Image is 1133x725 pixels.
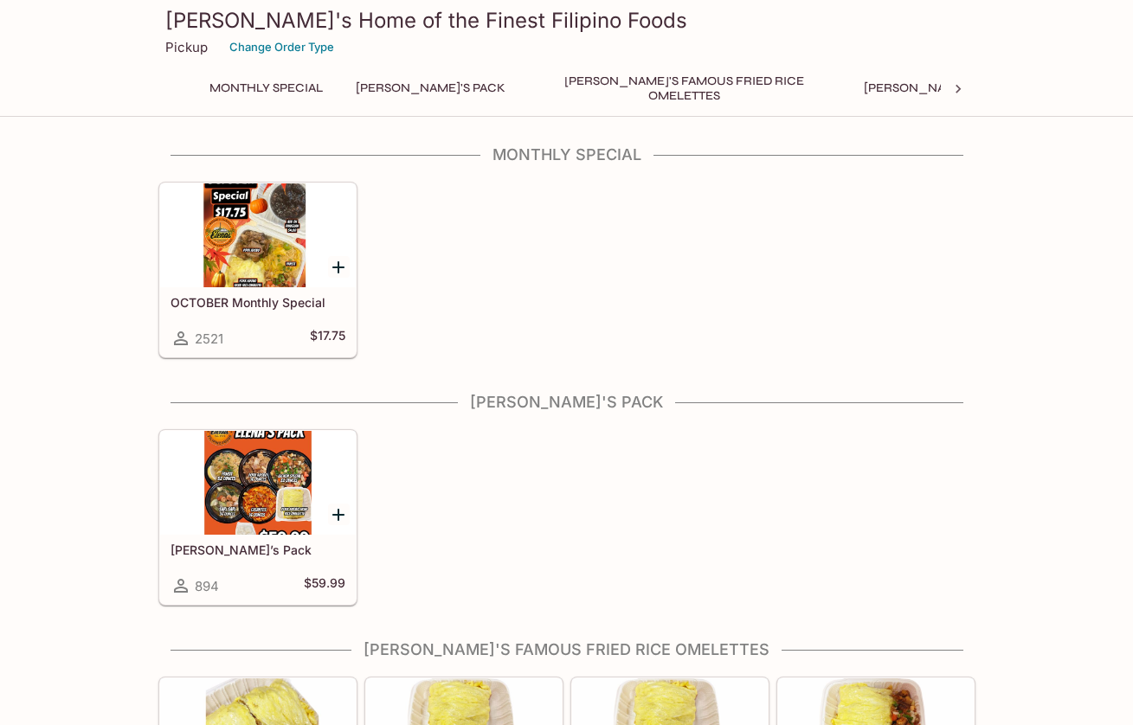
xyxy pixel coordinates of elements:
[158,393,975,412] h4: [PERSON_NAME]'s Pack
[328,504,350,525] button: Add Elena’s Pack
[158,145,975,164] h4: Monthly Special
[159,183,357,357] a: OCTOBER Monthly Special2521$17.75
[165,7,969,34] h3: [PERSON_NAME]'s Home of the Finest Filipino Foods
[222,34,342,61] button: Change Order Type
[529,76,840,100] button: [PERSON_NAME]'s Famous Fried Rice Omelettes
[328,256,350,278] button: Add OCTOBER Monthly Special
[310,328,345,349] h5: $17.75
[165,39,208,55] p: Pickup
[854,76,1075,100] button: [PERSON_NAME]'s Mixed Plates
[158,640,975,659] h4: [PERSON_NAME]'s Famous Fried Rice Omelettes
[200,76,332,100] button: Monthly Special
[195,578,219,594] span: 894
[160,183,356,287] div: OCTOBER Monthly Special
[304,575,345,596] h5: $59.99
[160,431,356,535] div: Elena’s Pack
[195,330,223,347] span: 2521
[171,295,345,310] h5: OCTOBER Monthly Special
[159,430,357,605] a: [PERSON_NAME]’s Pack894$59.99
[346,76,515,100] button: [PERSON_NAME]'s Pack
[171,542,345,557] h5: [PERSON_NAME]’s Pack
